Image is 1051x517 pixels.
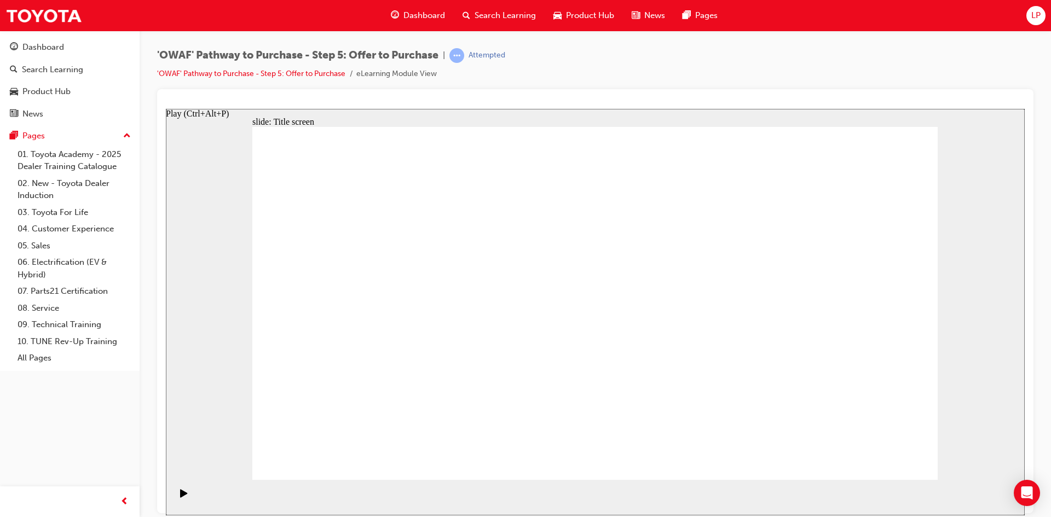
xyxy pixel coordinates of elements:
span: learningRecordVerb_ATTEMPT-icon [449,48,464,63]
span: Search Learning [475,9,536,22]
a: All Pages [13,350,135,367]
a: Product Hub [4,82,135,102]
a: search-iconSearch Learning [454,4,545,27]
img: Trak [5,3,82,28]
span: search-icon [463,9,470,22]
button: DashboardSearch LearningProduct HubNews [4,35,135,126]
span: Dashboard [403,9,445,22]
button: Play (Ctrl+Alt+P) [5,380,24,398]
div: Pages [22,130,45,142]
span: car-icon [10,87,18,97]
button: LP [1026,6,1046,25]
a: 07. Parts21 Certification [13,283,135,300]
span: pages-icon [10,131,18,141]
li: eLearning Module View [356,68,437,80]
a: 06. Electrification (EV & Hybrid) [13,254,135,283]
a: 09. Technical Training [13,316,135,333]
div: Attempted [469,50,505,61]
div: Open Intercom Messenger [1014,480,1040,506]
button: Pages [4,126,135,146]
div: Product Hub [22,85,71,98]
a: 01. Toyota Academy - 2025 Dealer Training Catalogue [13,146,135,175]
a: 03. Toyota For Life [13,204,135,221]
span: up-icon [123,129,131,143]
a: 10. TUNE Rev-Up Training [13,333,135,350]
a: guage-iconDashboard [382,4,454,27]
a: 08. Service [13,300,135,317]
span: car-icon [553,9,562,22]
span: News [644,9,665,22]
a: Search Learning [4,60,135,80]
a: 04. Customer Experience [13,220,135,237]
span: guage-icon [10,43,18,53]
span: guage-icon [391,9,399,22]
span: Product Hub [566,9,614,22]
span: pages-icon [683,9,691,22]
div: Search Learning [22,63,83,76]
a: 05. Sales [13,237,135,254]
span: prev-icon [120,495,129,509]
a: pages-iconPages [674,4,726,27]
span: search-icon [10,65,18,75]
a: Dashboard [4,37,135,57]
span: | [443,49,445,62]
a: 'OWAF' Pathway to Purchase - Step 5: Offer to Purchase [157,69,345,78]
a: news-iconNews [623,4,674,27]
div: News [22,108,43,120]
span: news-icon [10,109,18,119]
a: 02. New - Toyota Dealer Induction [13,175,135,204]
span: LP [1031,9,1041,22]
a: News [4,104,135,124]
span: news-icon [632,9,640,22]
div: Dashboard [22,41,64,54]
span: Pages [695,9,718,22]
span: 'OWAF' Pathway to Purchase - Step 5: Offer to Purchase [157,49,438,62]
a: car-iconProduct Hub [545,4,623,27]
div: playback controls [5,371,24,406]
